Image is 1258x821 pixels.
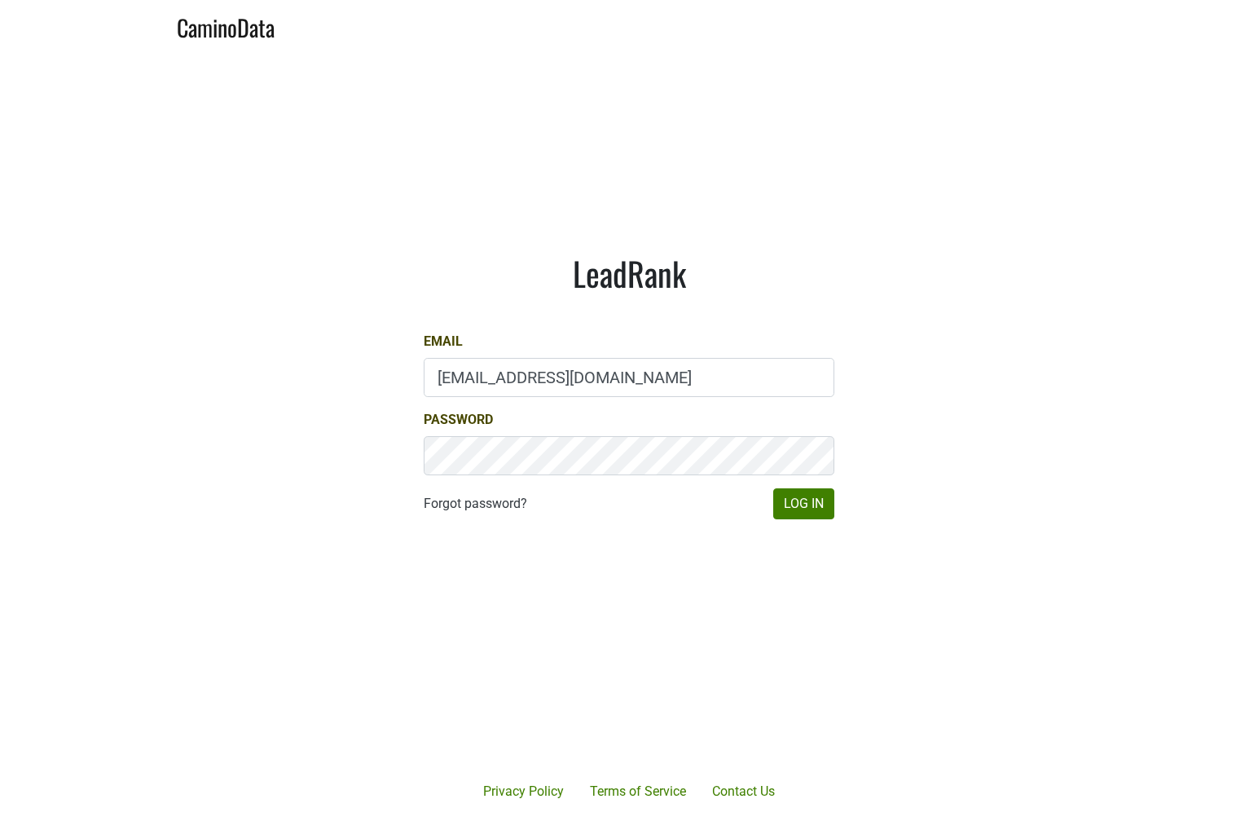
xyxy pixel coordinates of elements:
[424,254,834,293] h1: LeadRank
[699,775,788,808] a: Contact Us
[424,410,493,430] label: Password
[424,494,527,514] a: Forgot password?
[577,775,699,808] a: Terms of Service
[470,775,577,808] a: Privacy Policy
[773,488,834,519] button: Log In
[424,332,463,351] label: Email
[177,7,275,45] a: CaminoData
